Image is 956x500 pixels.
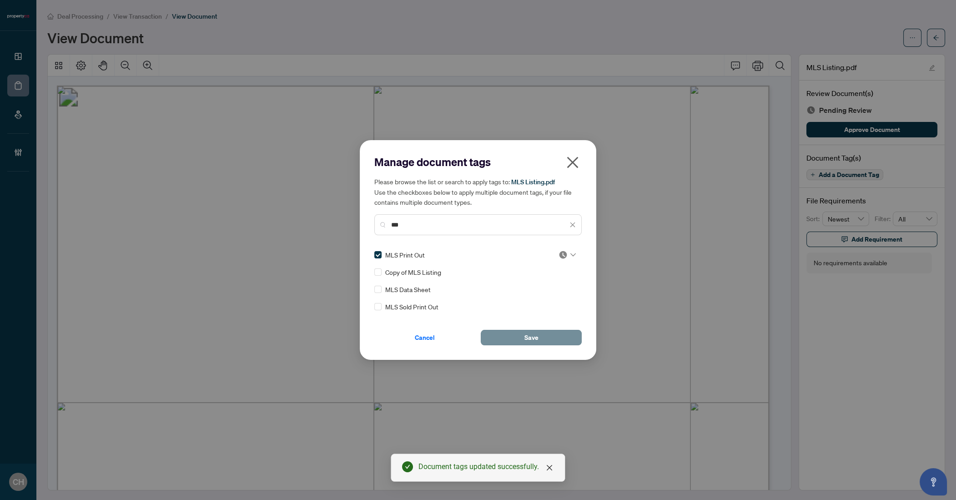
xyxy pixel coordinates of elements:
button: Cancel [374,330,475,345]
h2: Manage document tags [374,155,582,169]
span: Pending Review [559,250,576,259]
span: MLS Print Out [385,250,425,260]
span: check-circle [402,461,413,472]
div: Document tags updated successfully. [418,461,554,472]
a: Close [544,463,554,473]
span: Cancel [415,330,435,345]
img: status [559,250,568,259]
span: MLS Sold Print Out [385,302,438,312]
span: MLS Listing.pdf [511,178,555,186]
span: close [569,222,576,228]
button: Save [481,330,582,345]
h5: Please browse the list or search to apply tags to: Use the checkboxes below to apply multiple doc... [374,177,582,207]
span: MLS Data Sheet [385,284,431,294]
span: Copy of MLS Listing [385,267,441,277]
span: close [565,155,580,170]
span: close [546,464,553,471]
button: Open asap [920,468,947,495]
span: Save [524,330,538,345]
